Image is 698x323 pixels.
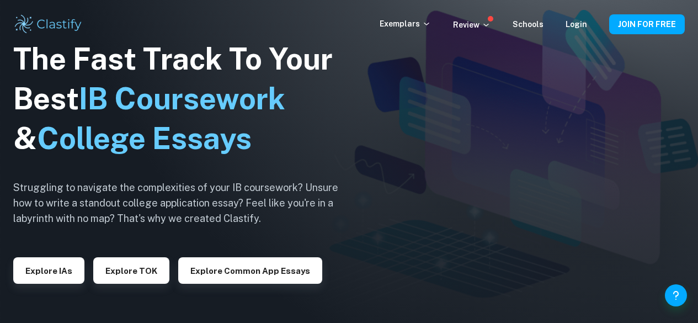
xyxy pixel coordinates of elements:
[37,121,252,156] span: College Essays
[93,265,169,276] a: Explore TOK
[13,180,355,226] h6: Struggling to navigate the complexities of your IB coursework? Unsure how to write a standout col...
[13,13,83,35] img: Clastify logo
[665,284,687,306] button: Help and Feedback
[380,18,431,30] p: Exemplars
[79,81,285,116] span: IB Coursework
[93,257,169,284] button: Explore TOK
[13,39,355,158] h1: The Fast Track To Your Best &
[513,20,544,29] a: Schools
[566,20,587,29] a: Login
[178,265,322,276] a: Explore Common App essays
[609,14,685,34] button: JOIN FOR FREE
[453,19,491,31] p: Review
[178,257,322,284] button: Explore Common App essays
[13,265,84,276] a: Explore IAs
[13,257,84,284] button: Explore IAs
